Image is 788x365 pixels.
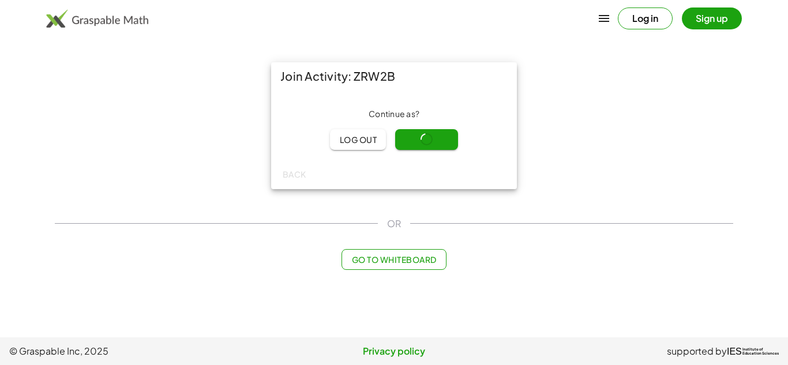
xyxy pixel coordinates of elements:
span: supported by [667,344,727,358]
span: OR [387,217,401,231]
button: Sign up [682,7,742,29]
button: Go to Whiteboard [342,249,446,270]
span: Institute of Education Sciences [742,348,779,356]
span: Go to Whiteboard [351,254,436,265]
a: Privacy policy [266,344,523,358]
span: © Graspable Inc, 2025 [9,344,266,358]
div: Join Activity: ZRW2B [271,62,517,90]
span: IES [727,346,742,357]
div: Continue as ? [280,108,508,120]
a: IESInstitute ofEducation Sciences [727,344,779,358]
span: Log out [339,134,377,145]
button: Log in [618,7,673,29]
button: Log out [330,129,386,150]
